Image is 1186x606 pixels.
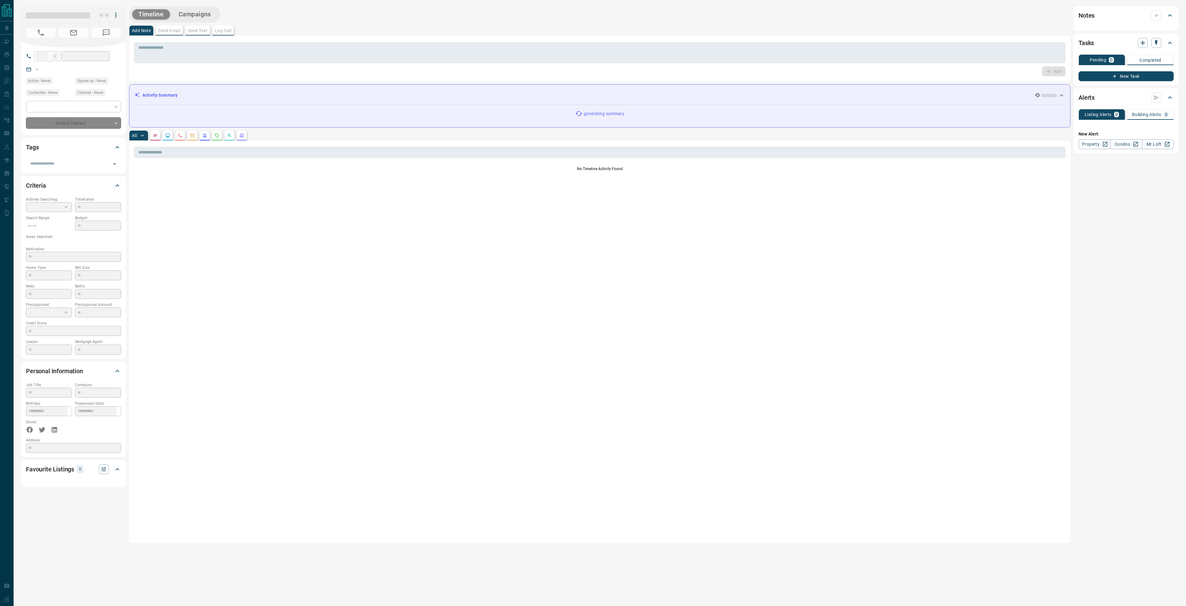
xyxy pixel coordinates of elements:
p: Birthday: [26,401,72,406]
p: Listing Alerts [1085,112,1112,117]
span: Active - Never [28,78,51,84]
div: Favourite Listings0 [26,462,121,477]
svg: Calls [178,133,183,138]
a: -- [36,67,38,72]
h2: Tasks [1079,38,1094,48]
div: Tags [26,140,121,155]
p: Mortgage Agent: [75,339,121,345]
div: Tasks [1079,36,1174,50]
p: New Alert: [1079,131,1174,137]
div: Alerts [1079,90,1174,105]
svg: Lead Browsing Activity [165,133,170,138]
button: Timeline [132,9,170,19]
button: Open [110,160,119,168]
button: New Task [1079,71,1174,81]
p: Activity Summary [142,92,178,98]
div: Do Not Contact [26,117,121,129]
p: Company: [75,382,121,388]
p: 0 [1165,112,1167,117]
p: Pre-Approved: [26,302,72,307]
div: Criteria [26,178,121,193]
p: Home Type: [26,265,72,270]
p: Timeframe: [75,197,121,202]
span: Claimed - Never [77,90,103,96]
svg: Opportunities [227,133,232,138]
svg: Requests [215,133,220,138]
p: Completed [1139,58,1161,62]
p: Address: [26,437,121,443]
span: Contacted - Never [28,90,58,96]
p: No Timeline Activity Found [134,166,1066,172]
p: Budget: [75,215,121,221]
svg: Agent Actions [239,133,244,138]
p: 0 [78,466,82,473]
svg: Notes [153,133,158,138]
button: Campaigns [172,9,217,19]
a: Mr.Loft [1142,139,1174,149]
a: Property [1079,139,1110,149]
p: Add Note [132,28,151,33]
p: Lawyer: [26,339,72,345]
p: Min Size: [75,265,121,270]
p: Pre-Approval Amount: [75,302,121,307]
p: All [132,133,137,138]
p: Social: [26,419,72,425]
p: Actively Searching: [26,197,72,202]
span: Signed up - Never [77,78,106,84]
p: Search Range: [26,215,72,221]
h2: Personal Information [26,366,83,376]
span: No Number [91,28,121,38]
p: 0 [1115,112,1118,117]
p: Areas Searched: [26,234,121,240]
a: Condos [1110,139,1142,149]
p: Baths: [75,283,121,289]
h2: Favourite Listings [26,464,74,474]
h2: Criteria [26,181,46,190]
p: Possession Date: [75,401,121,406]
h2: Alerts [1079,93,1095,102]
p: Credit Score: [26,320,121,326]
p: Beds: [26,283,72,289]
p: generating summary [584,111,624,117]
div: Activity Summary [134,90,1065,101]
p: Motivation: [26,246,121,252]
p: Pending [1090,58,1106,62]
span: No Email [59,28,88,38]
div: Personal Information [26,364,121,378]
span: No Number [26,28,56,38]
svg: Emails [190,133,195,138]
p: 0 [1110,58,1112,62]
p: -- - -- [26,221,72,231]
h2: Notes [1079,10,1095,20]
h2: Tags [26,142,39,152]
p: Building Alerts [1132,112,1161,117]
div: Notes [1079,8,1174,23]
svg: Listing Alerts [202,133,207,138]
p: Job Title: [26,382,72,388]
